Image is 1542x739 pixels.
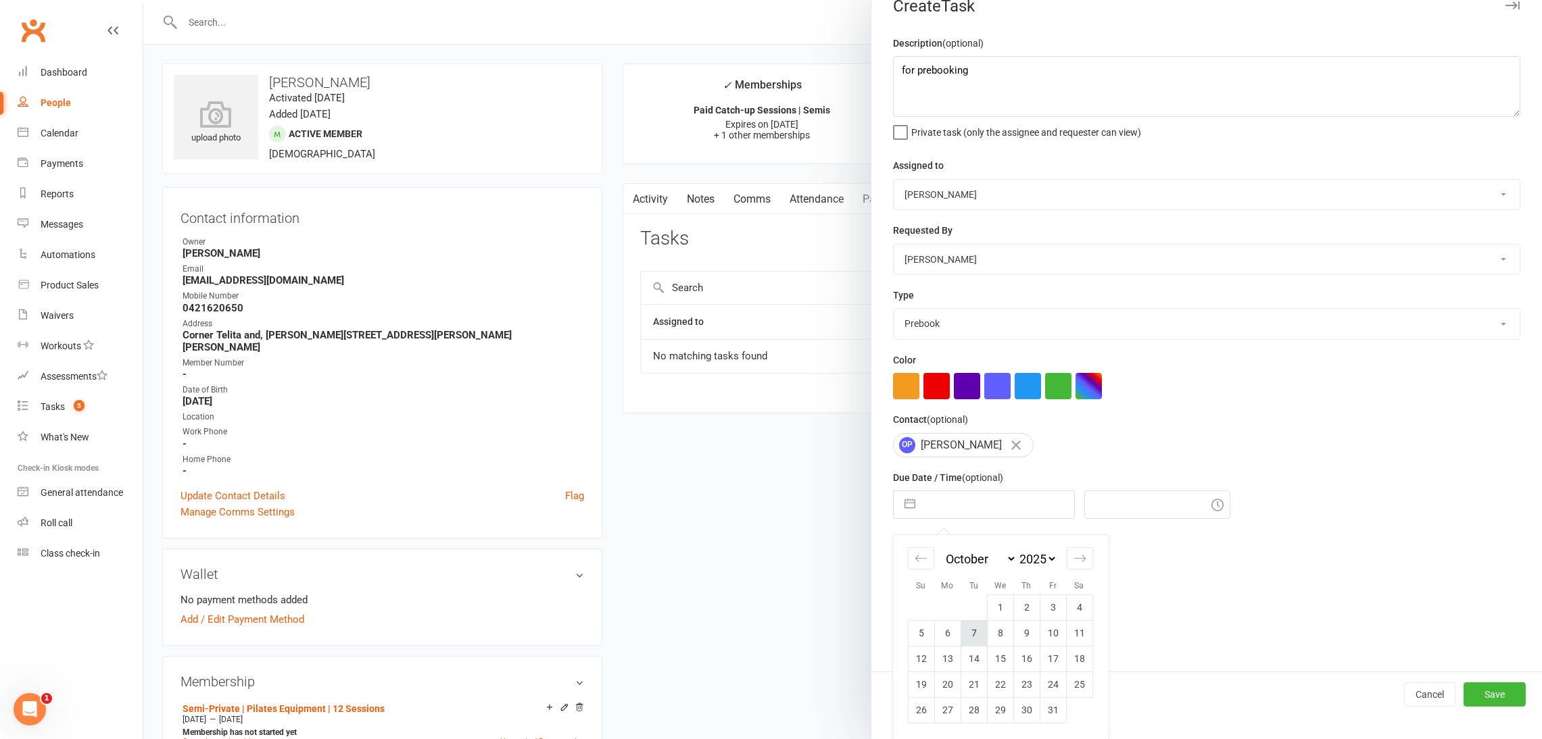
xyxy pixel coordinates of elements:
div: Calendar [893,535,1108,739]
a: Product Sales [18,270,143,301]
span: Private task (only the assignee and requester can view) [911,122,1141,138]
a: Automations [18,240,143,270]
td: Saturday, October 4, 2025 [1066,594,1092,620]
a: Messages [18,209,143,240]
td: Tuesday, October 28, 2025 [961,697,987,723]
label: Contact [893,412,968,427]
a: What's New [18,422,143,453]
div: What's New [41,432,89,442]
label: Email preferences [893,532,971,546]
span: 5 [74,400,85,411]
small: Su [916,581,925,590]
div: Move backward to switch to the previous month. [908,547,934,569]
td: Monday, October 13, 2025 [934,646,961,671]
td: Friday, October 31, 2025 [1040,697,1066,723]
a: Workouts [18,331,143,361]
small: Mo [941,581,953,590]
td: Saturday, October 11, 2025 [1066,620,1092,646]
td: Saturday, October 25, 2025 [1066,671,1092,697]
a: Calendar [18,118,143,149]
a: Assessments [18,361,143,392]
td: Sunday, October 19, 2025 [908,671,934,697]
td: Wednesday, October 22, 2025 [987,671,1013,697]
span: 1 [41,693,52,704]
small: Fr [1049,581,1057,590]
div: People [41,97,71,108]
td: Wednesday, October 29, 2025 [987,697,1013,723]
td: Thursday, October 2, 2025 [1013,594,1040,620]
td: Thursday, October 9, 2025 [1013,620,1040,646]
small: (optional) [962,472,1003,483]
label: Color [893,353,916,367]
small: (optional) [942,38,984,49]
td: Friday, October 10, 2025 [1040,620,1066,646]
a: Payments [18,149,143,179]
div: Assessments [41,371,107,382]
td: Sunday, October 26, 2025 [908,697,934,723]
a: Tasks 5 [18,392,143,422]
small: Tu [969,581,978,590]
label: Due Date / Time [893,470,1003,485]
a: People [18,88,143,118]
td: Sunday, October 12, 2025 [908,646,934,671]
div: Tasks [41,401,65,412]
small: Sa [1074,581,1084,590]
td: Monday, October 20, 2025 [934,671,961,697]
div: Move forward to switch to the next month. [1067,547,1093,569]
a: Dashboard [18,57,143,88]
td: Wednesday, October 1, 2025 [987,594,1013,620]
a: Waivers [18,301,143,331]
td: Monday, October 6, 2025 [934,620,961,646]
td: Friday, October 17, 2025 [1040,646,1066,671]
div: Product Sales [41,280,99,290]
td: Wednesday, October 15, 2025 [987,646,1013,671]
div: General attendance [41,487,123,498]
a: Reports [18,179,143,209]
iframe: Intercom live chat [14,693,46,725]
button: Cancel [1404,682,1455,707]
button: Save [1464,682,1526,707]
td: Thursday, October 23, 2025 [1013,671,1040,697]
label: Assigned to [893,158,944,173]
div: Payments [41,158,83,169]
td: Thursday, October 30, 2025 [1013,697,1040,723]
div: Roll call [41,517,72,528]
td: Friday, October 3, 2025 [1040,594,1066,620]
td: Saturday, October 18, 2025 [1066,646,1092,671]
a: Class kiosk mode [18,538,143,569]
div: Waivers [41,310,74,321]
td: Tuesday, October 14, 2025 [961,646,987,671]
div: [PERSON_NAME] [893,433,1034,457]
td: Monday, October 27, 2025 [934,697,961,723]
div: Workouts [41,340,81,351]
small: (optional) [927,414,968,425]
div: Calendar [41,128,78,138]
label: Type [893,288,914,303]
label: Requested By [893,223,953,238]
td: Tuesday, October 7, 2025 [961,620,987,646]
textarea: for prebooking [893,56,1520,117]
div: Messages [41,219,83,230]
div: Automations [41,249,95,260]
span: OP [899,437,915,453]
td: Friday, October 24, 2025 [1040,671,1066,697]
a: Roll call [18,508,143,538]
div: Dashboard [41,67,87,78]
td: Thursday, October 16, 2025 [1013,646,1040,671]
small: Th [1021,581,1031,590]
div: Reports [41,188,74,199]
small: We [994,581,1006,590]
td: Wednesday, October 8, 2025 [987,620,1013,646]
td: Sunday, October 5, 2025 [908,620,934,646]
a: Clubworx [16,14,50,47]
td: Tuesday, October 21, 2025 [961,671,987,697]
a: General attendance kiosk mode [18,478,143,508]
label: Description [893,36,984,51]
div: Class check-in [41,548,100,559]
